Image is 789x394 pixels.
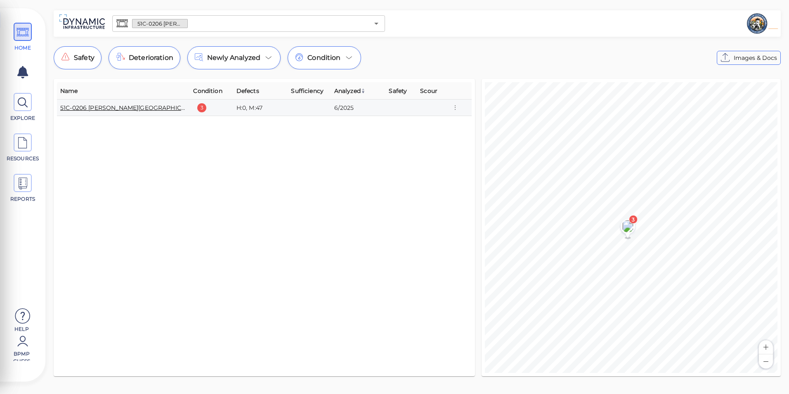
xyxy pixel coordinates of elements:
canvas: Map [485,82,777,373]
span: Name [60,86,78,96]
span: Analyzed [334,86,366,96]
button: Open [371,18,382,29]
span: Images & Docs [734,53,777,63]
a: HOME [4,23,41,52]
span: Scour [420,86,437,96]
a: RESOURCES [4,133,41,162]
span: Help [4,325,39,332]
img: sort_z_to_a [361,88,366,93]
span: Safety [389,86,407,96]
button: Images & Docs [717,51,781,65]
span: Condition [307,53,340,63]
div: 6/2025 [334,104,383,112]
span: HOME [5,44,40,52]
iframe: Chat [754,357,783,388]
span: Defects [236,86,259,96]
span: REPORTS [5,195,40,203]
div: 3 [197,103,206,112]
div: H:0, M:47 [236,104,285,112]
text: 3 [631,216,635,223]
a: 51C-0206 [PERSON_NAME][GEOGRAPHIC_DATA] [60,104,203,112]
span: Sufficiency [291,86,324,96]
span: Deterioration [129,53,173,63]
span: RESOURCES [5,155,40,162]
span: EXPLORE [5,114,40,122]
span: Newly Analyzed [207,53,260,63]
span: 51C-0206 [PERSON_NAME][GEOGRAPHIC_DATA] [132,20,187,28]
button: Zoom in [759,340,773,354]
span: Condition [193,86,222,96]
a: REPORTS [4,174,41,203]
button: Zoom out [759,354,773,368]
a: EXPLORE [4,93,41,122]
span: BPMP Guess [4,350,39,361]
span: Safety [74,53,94,63]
